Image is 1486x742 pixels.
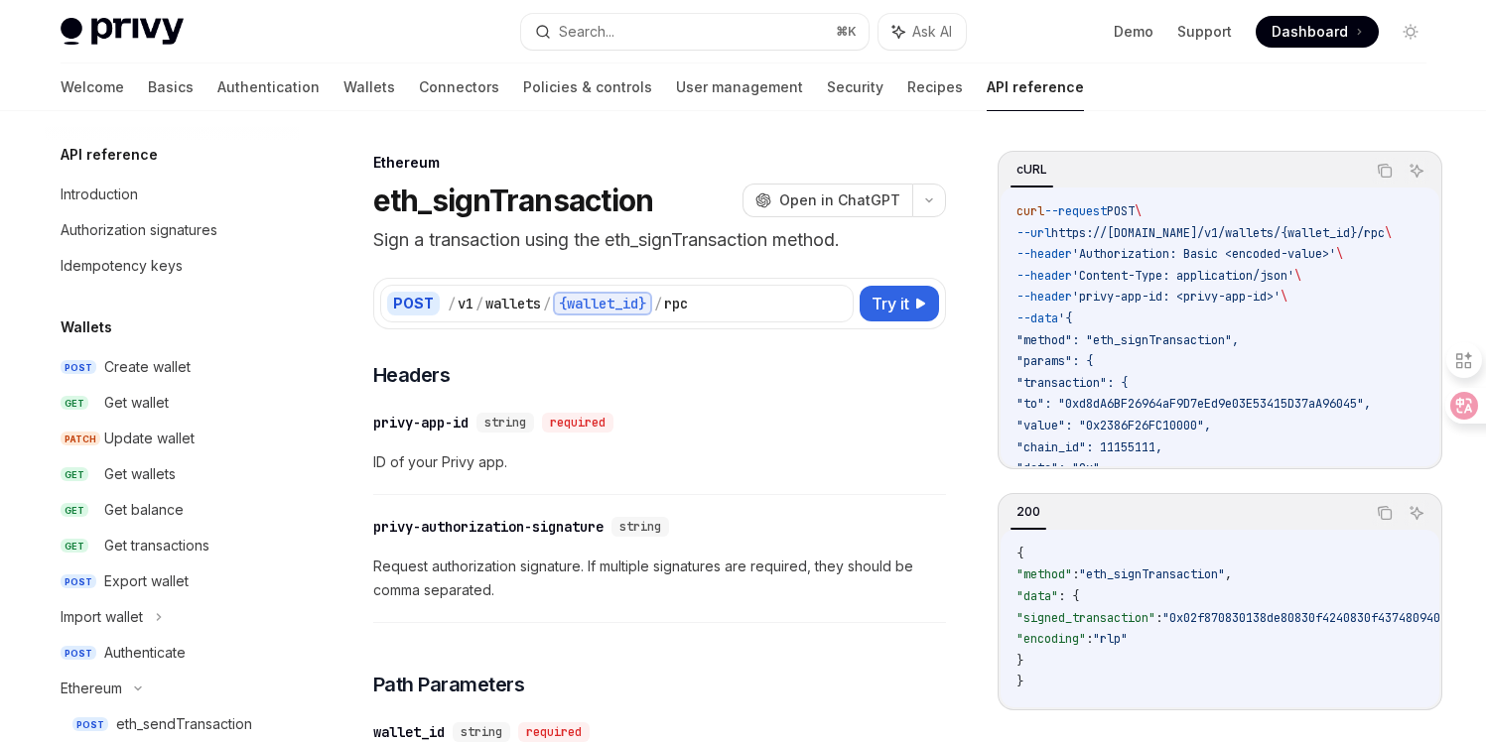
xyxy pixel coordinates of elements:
[461,724,502,740] span: string
[104,641,186,665] div: Authenticate
[61,432,100,446] span: PATCH
[872,292,909,315] span: Try it
[1114,22,1153,42] a: Demo
[104,462,176,486] div: Get wallets
[61,605,143,629] div: Import wallet
[61,254,183,278] div: Idempotency keys
[987,63,1084,111] a: API reference
[1051,225,1385,241] span: https://[DOMAIN_NAME]/v1/wallets/{wallet_id}/rpc
[543,294,551,313] div: /
[878,14,966,50] button: Ask AI
[104,498,184,522] div: Get balance
[1011,500,1046,524] div: 200
[1016,631,1086,647] span: "encoding"
[912,22,952,42] span: Ask AI
[61,677,122,700] div: Ethereum
[373,450,946,474] span: ID of your Privy app.
[61,360,96,375] span: POST
[521,14,869,50] button: Search...⌘K
[373,361,451,389] span: Headers
[1016,203,1044,219] span: curl
[1016,610,1155,626] span: "signed_transaction"
[1072,246,1336,262] span: 'Authorization: Basic <encoded-value>'
[1155,610,1162,626] span: :
[559,20,614,44] div: Search...
[61,315,112,339] h5: Wallets
[387,292,440,315] div: POST
[1225,566,1232,582] span: ,
[45,492,299,528] a: GETGet balance
[1395,16,1426,48] button: Toggle dark mode
[1372,158,1398,184] button: Copy the contents from the code block
[61,467,88,482] span: GET
[1016,674,1023,689] span: }
[45,528,299,563] a: GETGet transactions
[676,63,803,111] a: User management
[1058,310,1072,326] span: '{
[1016,588,1058,604] span: "data"
[542,413,613,433] div: required
[45,212,299,248] a: Authorization signatures
[104,427,195,450] div: Update wallet
[827,63,883,111] a: Security
[1135,203,1142,219] span: \
[373,226,946,254] p: Sign a transaction using the eth_signTransaction method.
[475,294,483,313] div: /
[61,18,184,46] img: light logo
[1016,439,1162,455] span: "chain_id": 11155111,
[907,63,963,111] a: Recipes
[45,456,299,492] a: GETGet wallets
[448,294,456,313] div: /
[373,153,946,173] div: Ethereum
[1011,158,1053,182] div: cURL
[860,286,939,321] button: Try it
[1256,16,1379,48] a: Dashboard
[61,646,96,661] span: POST
[1079,566,1225,582] span: "eth_signTransaction"
[45,248,299,284] a: Idempotency keys
[373,722,445,742] div: wallet_id
[1404,158,1429,184] button: Ask AI
[458,294,473,313] div: v1
[61,183,138,206] div: Introduction
[1072,289,1281,305] span: 'privy-app-id: <privy-app-id>'
[1016,332,1239,348] span: "method": "eth_signTransaction",
[1281,289,1287,305] span: \
[61,539,88,554] span: GET
[104,534,209,557] div: Get transactions
[1016,396,1371,412] span: "to": "0xd8dA6BF26964aF9D7eEd9e03E53415D37aA96045",
[1016,246,1072,262] span: --header
[1016,353,1093,369] span: "params": {
[664,294,688,313] div: rpc
[373,555,946,602] span: Request authorization signature. If multiple signatures are required, they should be comma separa...
[1016,375,1128,391] span: "transaction": {
[1044,203,1107,219] span: --request
[217,63,320,111] a: Authentication
[61,574,96,589] span: POST
[1016,310,1058,326] span: --data
[419,63,499,111] a: Connectors
[1016,653,1023,669] span: }
[484,415,526,431] span: string
[116,712,252,736] div: eth_sendTransaction
[1016,289,1072,305] span: --header
[45,563,299,599] a: POSTExport wallet
[72,717,108,732] span: POST
[1016,268,1072,284] span: --header
[373,671,525,698] span: Path Parameters
[45,421,299,456] a: PATCHUpdate wallet
[1107,203,1135,219] span: POST
[45,177,299,212] a: Introduction
[61,396,88,411] span: GET
[45,706,299,742] a: POSTeth_sendTransaction
[1372,500,1398,526] button: Copy the contents from the code block
[373,183,654,218] h1: eth_signTransaction
[779,190,900,210] span: Open in ChatGPT
[1016,418,1211,433] span: "value": "0x2386F26FC10000",
[1016,460,1107,476] span: "data": "0x",
[1016,566,1072,582] span: "method"
[1016,225,1051,241] span: --url
[1093,631,1128,647] span: "rlp"
[104,569,189,593] div: Export wallet
[373,413,469,433] div: privy-app-id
